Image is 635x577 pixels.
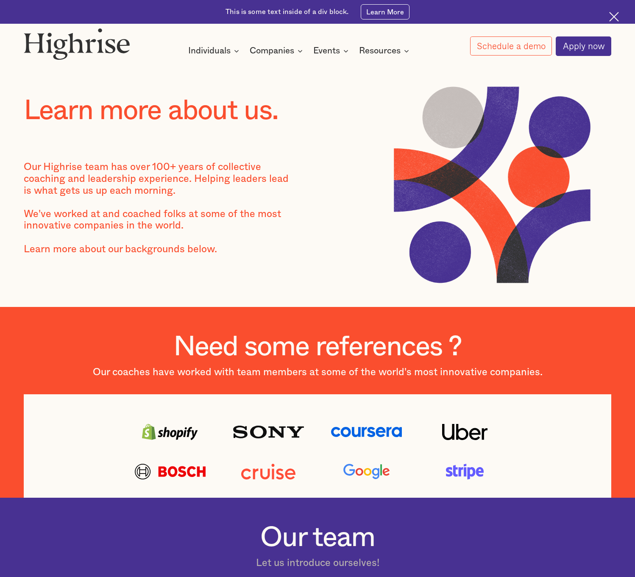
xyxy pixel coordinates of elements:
[188,46,242,56] div: Individuals
[93,367,543,379] div: Our coaches have worked with team members at some of the world's most innovative companies.
[24,521,611,554] h2: Our team
[470,36,552,56] a: Schedule a demo
[24,95,317,126] h1: Learn more about us.
[24,162,294,267] div: Our Highrise team has over 100+ years of collective coaching and leadership experience. Helping l...
[250,46,294,56] div: Companies
[359,46,412,56] div: Resources
[361,4,409,20] a: Learn More
[556,36,611,56] a: Apply now
[313,46,340,56] div: Events
[313,46,351,56] div: Events
[359,46,401,56] div: Resources
[188,46,231,56] div: Individuals
[24,557,611,569] div: Let us introduce ourselves!
[24,28,130,60] img: Highrise logo
[250,46,305,56] div: Companies
[173,331,462,363] h2: Need some references ?
[226,7,349,17] div: This is some text inside of a div block.
[609,12,619,22] img: Cross icon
